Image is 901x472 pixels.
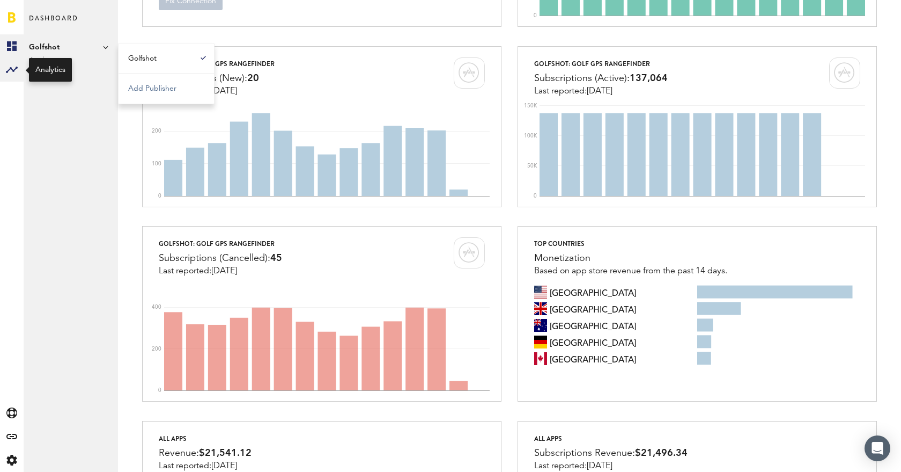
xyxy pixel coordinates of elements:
text: 200 [152,128,161,134]
div: Last reported: [159,266,282,276]
span: United States [550,286,636,299]
text: 0 [158,388,161,393]
div: Revenue: [159,445,252,461]
text: 400 [152,304,161,310]
div: Subscriptions (Cancelled): [159,250,282,266]
span: Golfshot [29,41,113,54]
span: Golfshot [124,49,208,68]
div: Monetization [534,250,727,266]
span: United Kingdom [550,302,636,315]
span: [DATE] [587,87,612,96]
div: Subscriptions (New): [159,70,275,86]
span: [DATE] [211,87,237,96]
span: Dashboard [29,12,78,34]
span: $21,496.34 [635,448,688,458]
text: 0 [534,13,537,18]
text: 150K [524,103,537,108]
div: All apps [159,432,252,445]
img: card-marketplace-itunes.svg [454,237,485,268]
span: [DATE] [211,267,237,275]
span: 20 [247,74,259,83]
span: Australia [550,319,636,332]
img: gb.svg [534,302,547,315]
div: Golfshot: Golf GPS RangeFinder [159,57,275,70]
span: Canada [550,352,636,365]
div: Based on app store revenue from the past 14 days. [534,266,727,276]
div: All apps [534,432,688,445]
text: 0 [158,193,161,199]
div: Analytics [35,64,65,75]
div: Golfshot: Golf GPS RangeFinder [534,57,668,70]
img: card-marketplace-itunes.svg [454,57,485,89]
div: Last reported: [534,461,688,471]
span: [DATE] [211,462,237,470]
span: Germany [550,336,636,348]
img: us.svg [534,286,547,299]
span: Support [23,8,61,17]
div: Subscriptions (Active): [534,70,668,86]
img: card-marketplace-itunes.svg [829,57,860,89]
div: Open Intercom Messenger [865,435,890,461]
text: 0 [534,193,537,199]
text: 200 [152,346,161,352]
text: 50K [527,163,537,169]
img: ca.svg [534,352,547,365]
span: Analyst [29,54,113,67]
text: 100K [524,133,537,138]
div: Last reported: [159,461,252,471]
img: de.svg [534,336,547,348]
img: au.svg [534,319,547,332]
span: [DATE] [587,462,612,470]
span: 137,064 [630,74,668,83]
div: Subscriptions Revenue: [534,445,688,461]
span: 45 [270,253,282,263]
div: Top countries [534,237,727,250]
text: 100 [152,161,161,166]
div: Last reported: [534,86,668,96]
div: Last reported: [159,86,275,96]
a: Add Publisher [124,79,209,98]
span: $21,541.12 [199,448,252,458]
div: Golfshot: Golf GPS RangeFinder [159,237,282,250]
